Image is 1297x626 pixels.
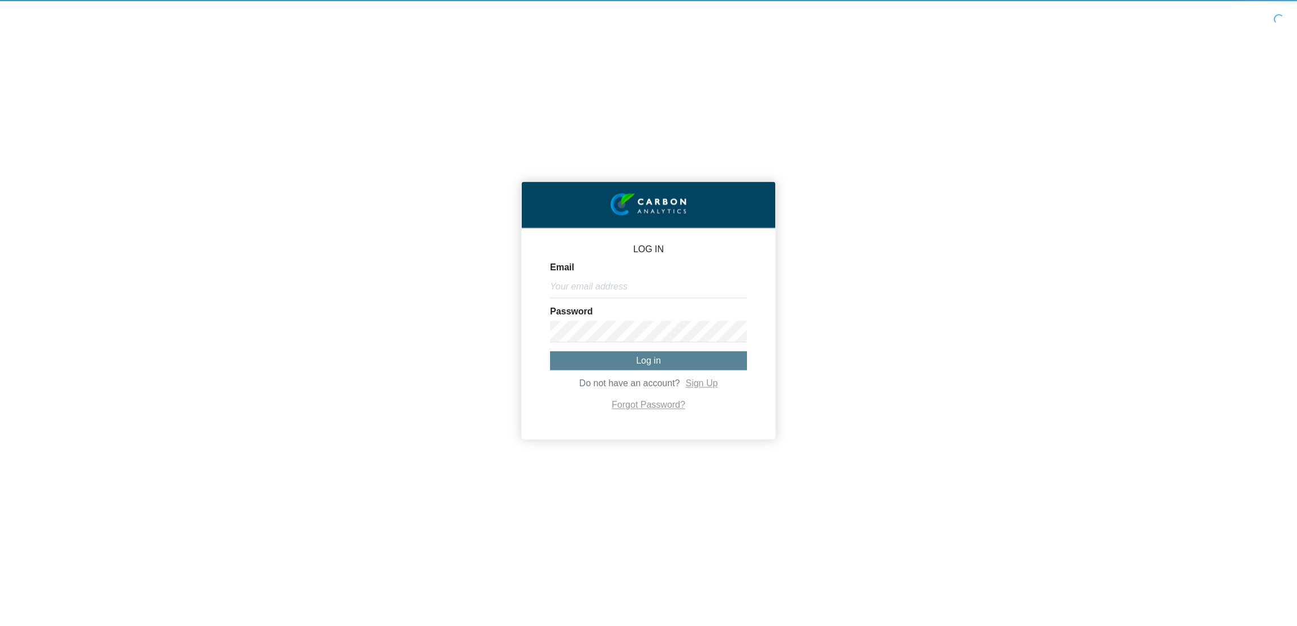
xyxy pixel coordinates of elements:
img: insight-logo-2.png [611,193,686,216]
p: LOG IN [550,245,747,254]
a: Sign Up [685,378,718,388]
input: Your email address [550,277,747,298]
label: Password [550,307,593,316]
label: Email [550,263,574,272]
a: Forgot Password? [612,400,685,409]
span: Log in [636,356,661,365]
button: Log in [550,351,747,370]
span: Do not have an account? [579,378,680,388]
